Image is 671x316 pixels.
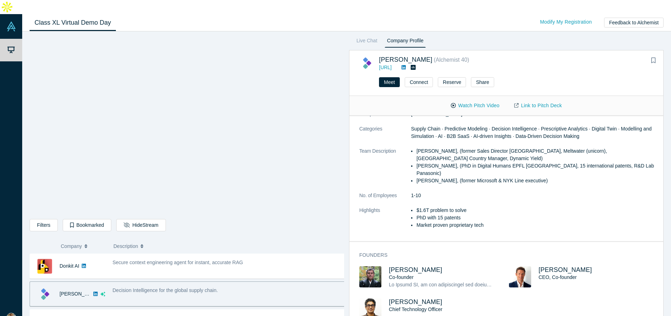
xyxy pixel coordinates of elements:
[416,221,659,229] li: Market proven proprietary tech
[539,266,592,273] a: [PERSON_NAME]
[416,207,659,214] li: $1.6T problem to solve
[389,298,442,305] a: [PERSON_NAME]
[113,260,243,265] span: Secure context engineering agent for instant, accurate RAG
[113,239,339,254] button: Description
[539,274,577,280] span: CEO, Co-founder
[113,239,138,254] span: Description
[6,22,16,31] img: Alchemist Vault Logo
[389,306,442,312] span: Chief Technology Officer
[100,292,105,297] svg: dsa ai sparkles
[30,37,344,214] iframe: Alchemist Class XL Demo Day: Vault
[359,207,411,236] dt: Highlights
[438,77,466,87] button: Reserve
[411,126,652,139] span: Supply Chain · Predictive Modeling · Decision Intelligence · Prescriptive Analytics · Digital Twi...
[61,239,106,254] button: Company
[37,287,52,302] img: Kimaru AI's Logo
[648,56,658,66] button: Bookmark
[359,56,374,71] img: Kimaru AI's Logo
[443,99,507,112] button: Watch Pitch Video
[604,18,664,28] button: Feedback to Alchemist
[113,287,218,293] span: Decision Intelligence for the global supply chain.
[359,251,649,259] h3: Founders
[507,99,569,112] a: Link to Pitch Deck
[60,291,100,297] a: [PERSON_NAME]
[359,110,411,125] dt: Incorporated in
[416,214,659,221] li: PhD with 15 patents
[434,57,469,63] small: ( Alchemist 40 )
[359,192,411,207] dt: No. of Employees
[416,162,659,177] li: [PERSON_NAME], (PhD in Digital Humans EPFL [GEOGRAPHIC_DATA], 15 international patents, R&D Lab P...
[379,56,433,63] a: [PERSON_NAME]
[60,263,79,269] a: Donkit AI
[389,274,414,280] span: Co-founder
[411,192,659,199] dd: 1-10
[37,259,52,274] img: Donkit AI's Logo
[359,147,411,192] dt: Team Description
[30,219,58,231] button: Filters
[354,36,380,48] a: Live Chat
[471,77,494,87] button: Share
[379,77,400,87] button: Meet
[116,219,166,231] button: HideStream
[533,16,599,28] a: Modify My Registration
[405,77,433,87] button: Connect
[385,36,426,48] a: Company Profile
[379,65,392,70] a: [URL]
[359,266,381,287] img: Sinjin Wolf's Profile Image
[416,147,659,162] li: [PERSON_NAME], (former Sales Director [GEOGRAPHIC_DATA], Meltwater (unicorn), [GEOGRAPHIC_DATA] C...
[30,14,116,31] a: Class XL Virtual Demo Day
[63,219,111,231] button: Bookmarked
[416,177,659,184] li: [PERSON_NAME], (former Microsoft & NYK Line executive)
[389,266,442,273] a: [PERSON_NAME]
[61,239,82,254] span: Company
[509,266,531,287] img: Evan Burkosky's Profile Image
[359,125,411,147] dt: Categories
